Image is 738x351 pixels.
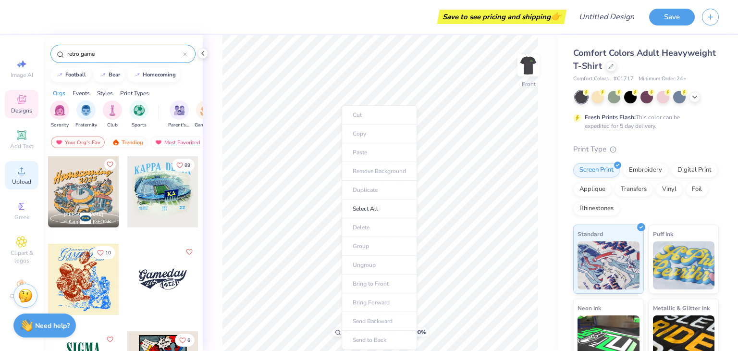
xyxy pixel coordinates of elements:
div: filter for Parent's Weekend [168,100,190,129]
span: Add Text [10,142,33,150]
span: Clipart & logos [5,249,38,264]
div: Digital Print [671,163,718,177]
button: filter button [50,100,69,129]
li: Select All [342,200,417,218]
div: Applique [573,182,612,197]
div: filter for Game Day [195,100,217,129]
img: Club Image [107,105,118,116]
span: Designs [11,107,32,114]
img: trending.gif [112,139,120,146]
img: most_fav.gif [155,139,162,146]
button: filter button [75,100,97,129]
div: Transfers [615,182,653,197]
button: Like [175,334,195,347]
span: Minimum Order: 24 + [639,75,687,83]
img: Fraternity Image [81,105,91,116]
span: Standard [578,229,603,239]
span: Comfort Colors Adult Heavyweight T-Shirt [573,47,716,72]
div: Rhinestones [573,201,620,216]
div: filter for Sports [129,100,148,129]
img: Standard [578,241,640,289]
span: Comfort Colors [573,75,609,83]
strong: Need help? [35,321,70,330]
span: Decorate [10,292,33,300]
div: Events [73,89,90,98]
div: football [65,72,86,77]
button: Like [172,159,195,172]
div: Save to see pricing and shipping [440,10,564,24]
div: bear [109,72,120,77]
div: Vinyl [656,182,683,197]
span: Game Day [195,122,217,129]
span: # C1717 [614,75,634,83]
strong: Fresh Prints Flash: [585,113,636,121]
button: bear [94,68,124,82]
img: Game Day Image [200,105,211,116]
span: Sports [132,122,147,129]
span: Puff Ink [653,229,673,239]
span: 6 [187,338,190,343]
div: Trending [108,137,148,148]
div: filter for Sorority [50,100,69,129]
span: Metallic & Glitter Ink [653,303,710,313]
div: filter for Fraternity [75,100,97,129]
img: Front [519,56,538,75]
div: Print Types [120,89,149,98]
div: Print Type [573,144,719,155]
span: Upload [12,178,31,186]
span: Image AI [11,71,33,79]
img: Puff Ink [653,241,715,289]
div: Foil [686,182,708,197]
span: 100 % [411,328,426,337]
span: Sorority [51,122,69,129]
button: Like [104,334,116,345]
div: Most Favorited [150,137,205,148]
div: Orgs [53,89,65,98]
span: 👉 [551,11,561,22]
div: This color can be expedited for 5 day delivery. [585,113,703,130]
button: Like [184,246,195,258]
span: [PERSON_NAME] [63,211,103,218]
img: Parent's Weekend Image [174,105,185,116]
img: trend_line.gif [56,72,63,78]
span: 10 [105,251,111,255]
button: Save [649,9,695,25]
div: Front [522,80,536,88]
span: Club [107,122,118,129]
span: Fraternity [75,122,97,129]
img: most_fav.gif [55,139,63,146]
span: Greek [14,213,29,221]
button: football [50,68,90,82]
span: Pi Kappa Phi, [GEOGRAPHIC_DATA][US_STATE] [63,218,115,226]
button: Like [93,246,115,259]
button: filter button [168,100,190,129]
span: 89 [184,163,190,168]
button: filter button [129,100,148,129]
div: Embroidery [623,163,668,177]
div: Screen Print [573,163,620,177]
div: filter for Club [103,100,122,129]
span: Parent's Weekend [168,122,190,129]
img: trend_line.gif [99,72,107,78]
div: homecoming [143,72,176,77]
img: Sorority Image [54,105,65,116]
div: Your Org's Fav [51,137,105,148]
div: Styles [97,89,113,98]
button: Like [104,159,116,170]
span: Neon Ink [578,303,601,313]
input: Untitled Design [571,7,642,26]
button: homecoming [128,68,180,82]
button: filter button [195,100,217,129]
img: Sports Image [134,105,145,116]
input: Try "Alpha" [66,49,183,59]
button: filter button [103,100,122,129]
img: trend_line.gif [133,72,141,78]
